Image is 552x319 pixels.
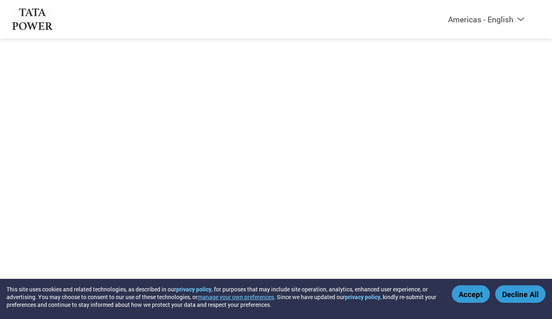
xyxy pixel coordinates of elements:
button: Accept [452,285,490,303]
a: privacy policy [176,285,211,293]
a: privacy policy [345,293,380,301]
button: Decline All [495,285,546,303]
button: manage your own preferences [198,293,274,301]
img: Tata Power [12,8,53,30]
div: This site uses cookies and related technologies, as described in our , for purposes that may incl... [6,285,440,308]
